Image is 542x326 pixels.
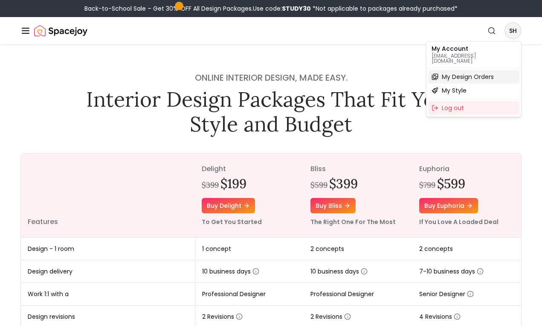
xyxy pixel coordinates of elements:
a: My Design Orders [428,70,519,84]
span: My Design Orders [442,73,494,81]
a: My Style [428,84,519,97]
span: My Style [442,86,467,95]
div: Log out [428,101,519,115]
p: [EMAIL_ADDRESS][DOMAIN_NAME] [432,53,516,64]
p: My Account [432,46,516,52]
